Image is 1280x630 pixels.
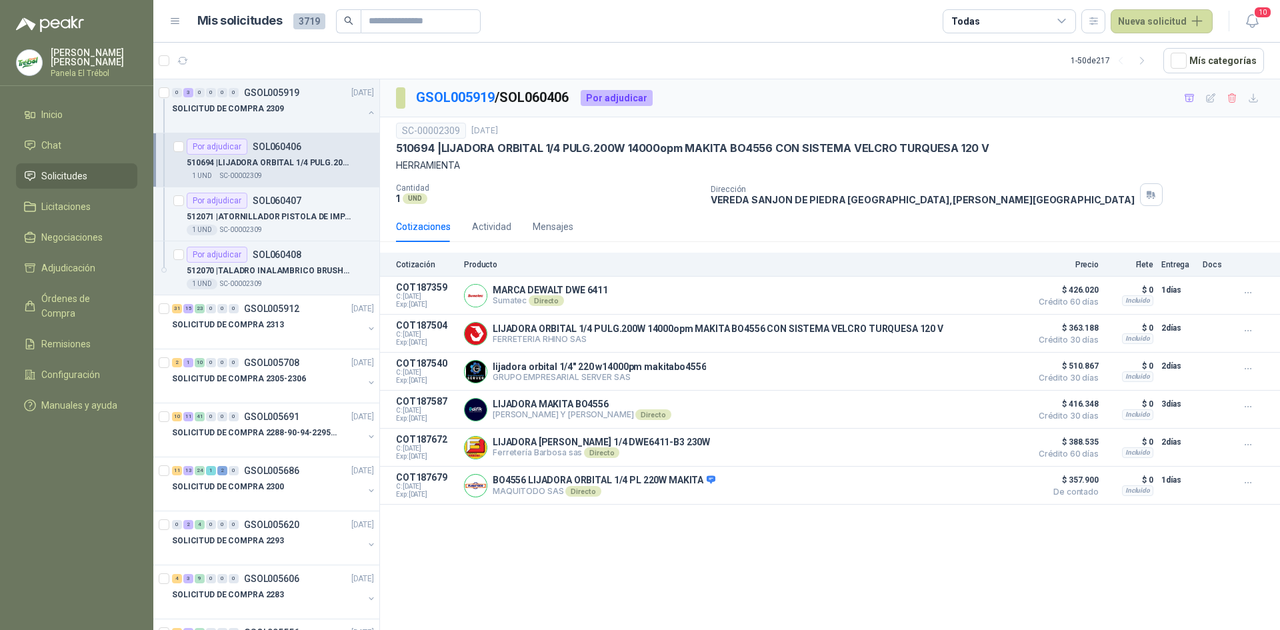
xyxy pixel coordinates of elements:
p: COT187672 [396,434,456,445]
span: C: [DATE] [396,407,456,415]
button: 10 [1240,9,1264,33]
div: 0 [206,304,216,313]
span: $ 357.900 [1032,472,1099,488]
div: Directo [565,486,601,497]
div: 11 [172,466,182,475]
span: search [344,16,353,25]
div: 0 [172,88,182,97]
span: C: [DATE] [396,331,456,339]
a: Inicio [16,102,137,127]
p: 510694 | LIJADORA ORBITAL 1/4 PULG.200W 14000opm MAKITA BO4556 CON SISTEMA VELCRO TURQUESA 120 V [187,157,353,169]
a: Remisiones [16,331,137,357]
a: Chat [16,133,137,158]
p: COT187587 [396,396,456,407]
div: 3 [183,574,193,583]
a: Manuales y ayuda [16,393,137,418]
div: 2 [183,520,193,529]
p: SOL060406 [253,142,301,151]
div: 3 [183,88,193,97]
span: Crédito 60 días [1032,450,1099,458]
p: 1 [396,193,400,204]
p: SC-00002309 [220,225,262,235]
div: Por adjudicar [187,139,247,155]
div: 11 [183,412,193,421]
p: VEREDA SANJON DE PIEDRA [GEOGRAPHIC_DATA] , [PERSON_NAME][GEOGRAPHIC_DATA] [711,194,1135,205]
div: 1 [206,466,216,475]
p: [PERSON_NAME] Y [PERSON_NAME] [493,409,671,420]
span: Adjudicación [41,261,95,275]
div: Cotizaciones [396,219,451,234]
p: 2 días [1161,358,1195,374]
p: 512070 | TALADRO INALAMBRICO BRUSHLESS DE 1/2" DEWALT [187,265,353,277]
p: Precio [1032,260,1099,269]
span: Exp: [DATE] [396,453,456,461]
div: 4 [172,574,182,583]
p: [DATE] [351,357,374,369]
div: 0 [206,88,216,97]
p: $ 0 [1107,396,1153,412]
button: Mís categorías [1163,48,1264,73]
p: FERRETERIA RHINO SAS [493,334,943,344]
span: Manuales y ayuda [41,398,117,413]
p: COT187504 [396,320,456,331]
span: Crédito 30 días [1032,374,1099,382]
p: $ 0 [1107,358,1153,374]
a: Órdenes de Compra [16,286,137,326]
img: Logo peakr [16,16,84,32]
p: $ 0 [1107,320,1153,336]
div: 0 [206,520,216,529]
div: 0 [206,412,216,421]
div: 0 [217,88,227,97]
p: $ 0 [1107,434,1153,450]
span: Remisiones [41,337,91,351]
span: Exp: [DATE] [396,491,456,499]
span: Inicio [41,107,63,122]
div: 2 [217,466,227,475]
div: UND [403,193,427,204]
p: LIJADORA [PERSON_NAME] 1/4 DWE6411-B3 230W [493,437,710,447]
div: 0 [206,574,216,583]
p: / SOL060406 [416,87,570,108]
div: 0 [229,574,239,583]
p: Producto [464,260,1024,269]
p: 1 días [1161,282,1195,298]
p: [DATE] [351,411,374,423]
div: Directo [584,447,619,458]
p: SOL060407 [253,196,301,205]
a: Por adjudicarSOL060406510694 |LIJADORA ORBITAL 1/4 PULG.200W 14000opm MAKITA BO4556 CON SISTEMA V... [153,133,379,187]
div: 0 [195,88,205,97]
span: Exp: [DATE] [396,339,456,347]
p: LIJADORA MAKITA BO4556 [493,399,671,409]
img: Company Logo [17,50,42,75]
p: SC-00002309 [220,279,262,289]
p: GRUPO EMPRESARIAL SERVER SAS [493,372,706,382]
div: Incluido [1122,485,1153,496]
div: 10 [195,358,205,367]
div: Incluido [1122,333,1153,344]
div: Por adjudicar [187,247,247,263]
a: Adjudicación [16,255,137,281]
p: [DATE] [351,303,374,315]
span: Exp: [DATE] [396,301,456,309]
p: $ 0 [1107,282,1153,298]
div: Incluido [1122,409,1153,420]
p: lijadora orbital 1/4" 220 w14000pm makitabo4556 [493,361,706,372]
div: Por adjudicar [581,90,653,106]
div: 0 [217,358,227,367]
div: 13 [183,466,193,475]
p: 1 días [1161,472,1195,488]
div: 24 [195,466,205,475]
span: De contado [1032,488,1099,496]
p: GSOL005912 [244,304,299,313]
p: SOLICITUD DE COMPRA 2288-90-94-2295-96-2301-02-04 [172,427,338,439]
p: SOLICITUD DE COMPRA 2305-2306 [172,373,306,385]
div: 0 [217,412,227,421]
p: Panela El Trébol [51,69,137,77]
p: COT187679 [396,472,456,483]
p: [PERSON_NAME] [PERSON_NAME] [51,48,137,67]
p: [DATE] [471,125,498,137]
div: 4 [195,520,205,529]
div: Mensajes [533,219,573,234]
p: SOLICITUD DE COMPRA 2313 [172,319,284,331]
a: 0 2 4 0 0 0 GSOL005620[DATE] SOLICITUD DE COMPRA 2293 [172,517,377,559]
